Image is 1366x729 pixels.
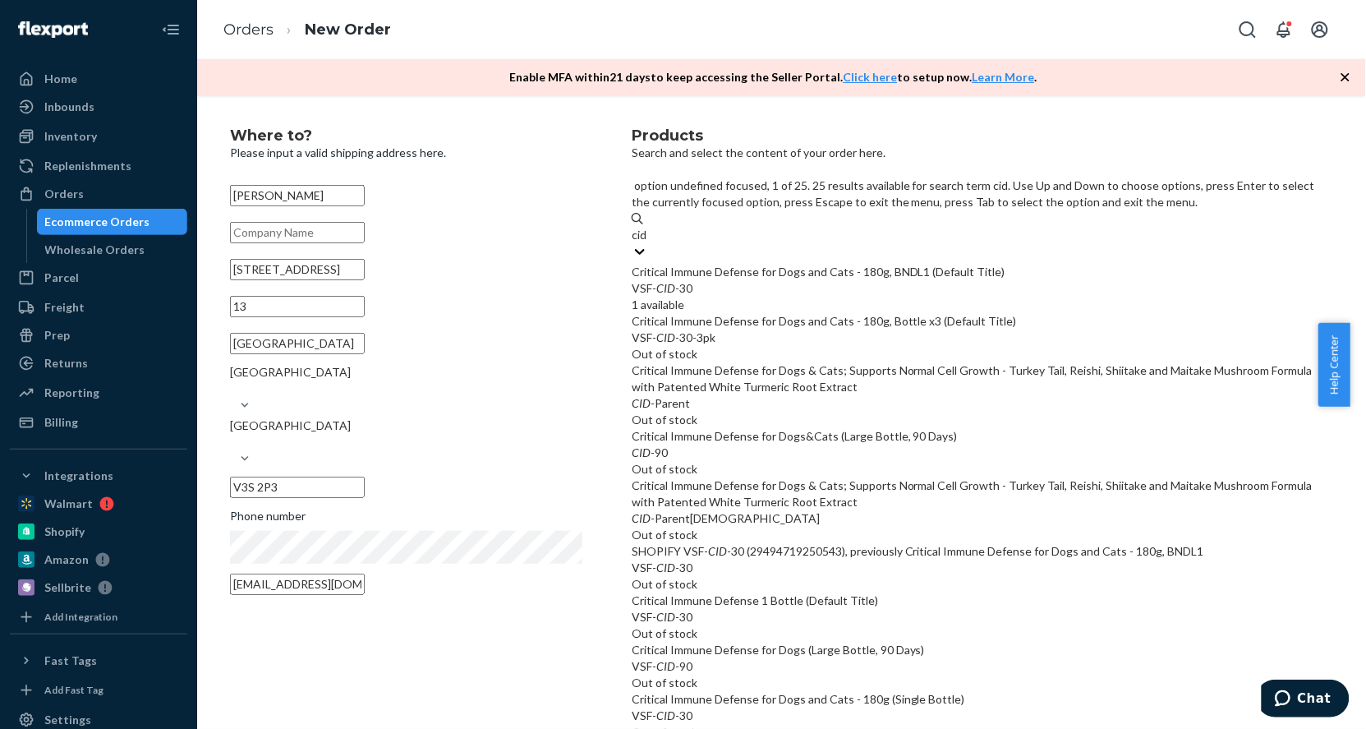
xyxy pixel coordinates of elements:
div: SHOPIFY VSF- -30 (29494719250543), previously Critical Immune Defense for Dogs and Cats - 180g, B... [632,543,1333,560]
div: [GEOGRAPHIC_DATA] [230,418,582,434]
input: Email (Only Required for International) [230,574,365,595]
em: CID [656,610,675,624]
input: Company Name [230,222,365,243]
div: Critical Immune Defense for Dogs and Cats - 180g, BNDL1 (Default Title) [632,264,1333,280]
div: Critical Immune Defense 1 Bottle (Default Title) [632,593,1333,609]
span: Out of stock [632,413,697,427]
a: Amazon [10,547,187,573]
div: Sellbrite [44,579,91,596]
span: 1 available [632,298,684,311]
input: Street Address 2 (Optional) [230,296,365,317]
p: Enable MFA within 21 days to keep accessing the Seller Portal. to setup now. . [510,69,1037,85]
div: Critical Immune Defense for Dogs & Cats; Supports Normal Cell Growth - Turkey Tail, Reishi, Shiit... [632,362,1333,395]
em: CID [632,445,651,459]
a: Sellbrite [10,574,187,601]
p: option undefined focused, 1 of 25. 25 results available for search term cid. Use Up and Down to c... [632,178,1333,210]
iframe: Opens a widget where you can chat to one of our agents [1262,680,1350,721]
button: Integrations [10,463,187,489]
a: Ecommerce Orders [37,209,188,235]
p: Please input a valid shipping address here. [230,145,582,161]
a: Walmart [10,491,187,517]
input: option undefined focused, 1 of 25. 25 results available for search term cid. Use Up and Down to c... [632,227,648,243]
div: Freight [44,299,85,316]
a: Orders [10,181,187,207]
div: VSF- -30-3pk [632,330,1333,346]
div: -90 [632,445,1333,461]
button: Fast Tags [10,648,187,674]
div: -Parent[DEMOGRAPHIC_DATA] [632,510,1333,527]
div: VSF- -30 [632,560,1333,576]
em: CID [656,659,675,673]
img: Flexport logo [18,21,88,38]
a: Add Fast Tag [10,681,187,700]
div: VSF- -30 [632,609,1333,625]
div: Prep [44,327,70,344]
input: ZIP Code [230,477,365,498]
em: CID [656,708,675,722]
div: VSF- -90 [632,658,1333,675]
em: CID [656,281,675,295]
button: Close Navigation [154,13,187,46]
a: Prep [10,322,187,348]
p: Search and select the content of your order here. [632,145,1333,161]
div: Billing [44,414,78,431]
div: Ecommerce Orders [45,214,150,230]
a: Learn More [973,70,1035,84]
a: Parcel [10,265,187,291]
em: CID [656,561,675,574]
a: Freight [10,294,187,321]
button: Open account menu [1304,13,1336,46]
div: Orders [44,186,84,202]
span: Out of stock [632,577,697,591]
h2: Products [632,128,1333,145]
div: [GEOGRAPHIC_DATA] [230,364,582,381]
h2: Where to? [230,128,582,145]
em: CID [656,330,675,344]
span: Out of stock [632,626,697,640]
button: Help Center [1318,323,1350,407]
div: Add Integration [44,610,117,624]
div: Reporting [44,385,99,401]
div: Critical Immune Defense for Dogs&Cats (Large Bottle, 90 Days) [632,428,1333,445]
div: Integrations [44,468,113,484]
ol: breadcrumbs [210,6,404,54]
button: Open Search Box [1231,13,1264,46]
a: Wholesale Orders [37,237,188,263]
a: Inventory [10,123,187,150]
div: Critical Immune Defense for Dogs and Cats - 180g (Single Bottle) [632,691,1333,708]
span: Out of stock [632,347,697,361]
div: Amazon [44,551,89,568]
div: Replenishments [44,158,131,174]
div: VSF- -30 [632,280,1333,297]
div: Home [44,71,77,87]
span: Out of stock [632,676,697,690]
a: Orders [223,21,274,39]
div: Shopify [44,524,85,540]
span: Out of stock [632,462,697,476]
div: Wholesale Orders [45,242,145,258]
div: Walmart [44,496,93,512]
div: Inventory [44,128,97,145]
div: Add Fast Tag [44,683,103,697]
button: Open notifications [1267,13,1300,46]
a: Inbounds [10,94,187,120]
a: Shopify [10,519,187,545]
div: Settings [44,712,91,728]
span: Out of stock [632,528,697,542]
em: CID [632,396,651,410]
em: CID [708,544,727,558]
a: New Order [305,21,391,39]
a: Billing [10,409,187,436]
a: Add Integration [10,607,187,627]
a: Returns [10,350,187,376]
input: Street Address [230,259,365,280]
input: City [230,333,365,354]
div: Parcel [44,270,79,286]
a: Home [10,66,187,92]
div: VSF- -30 [632,708,1333,724]
div: Fast Tags [44,653,97,669]
div: Critical Immune Defense for Dogs & Cats; Supports Normal Cell Growth - Turkey Tail, Reishi, Shiit... [632,478,1333,510]
div: Returns [44,355,88,371]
